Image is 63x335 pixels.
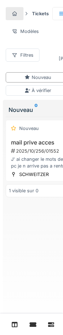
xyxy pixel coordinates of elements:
[6,25,45,38] div: Modèles
[6,49,40,62] div: Filtres
[29,10,52,17] strong: Tickets
[25,74,51,81] div: Nouveau
[19,171,49,178] div: SCHWEITZER
[25,87,51,94] div: À vérifier
[19,125,39,132] div: Nouveau
[9,187,38,194] div: 1 visible sur 0
[35,106,38,114] sup: 0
